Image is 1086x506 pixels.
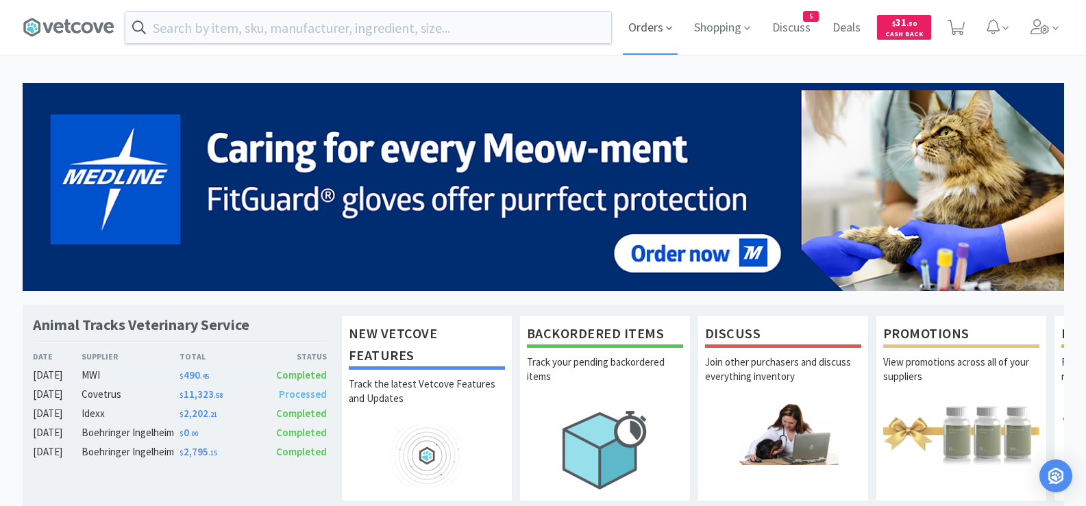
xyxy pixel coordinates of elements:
[208,410,217,419] span: . 21
[254,350,328,363] div: Status
[180,391,184,400] span: $
[180,372,184,381] span: $
[883,403,1039,465] img: hero_promotions.png
[189,429,198,438] span: . 00
[23,83,1064,291] img: 5b85490d2c9a43ef9873369d65f5cc4c_481.png
[180,448,184,457] span: $
[33,425,82,441] div: [DATE]
[698,315,869,501] a: DiscussJoin other purchasers and discuss everything inventory
[180,388,223,401] span: 11,323
[82,386,180,403] div: Covetrus
[885,31,923,40] span: Cash Back
[33,386,82,403] div: [DATE]
[33,315,249,335] h1: Animal Tracks Veterinary Service
[705,322,861,348] h1: Discuss
[883,322,1039,348] h1: Promotions
[276,445,327,458] span: Completed
[349,425,505,487] img: hero_feature_roadmap.png
[33,405,82,422] div: [DATE]
[906,19,917,28] span: . 50
[827,22,866,34] a: Deals
[180,368,209,381] span: 490
[180,445,217,458] span: 2,795
[276,368,327,381] span: Completed
[208,448,217,457] span: . 15
[705,403,861,465] img: hero_discuss.png
[82,405,180,422] div: Idexx
[82,444,180,460] div: Boehringer Ingelheim
[527,403,683,496] img: hero_backorders.png
[33,444,328,460] a: [DATE]Boehringer Ingelheim$2,795.15Completed
[892,19,896,28] span: $
[33,350,82,363] div: Date
[180,426,198,439] span: 0
[527,355,683,403] p: Track your pending backordered items
[705,355,861,403] p: Join other purchasers and discuss everything inventory
[527,322,683,348] h1: Backordered Items
[877,9,931,46] a: $31.50Cash Back
[279,388,327,401] span: Processed
[33,405,328,422] a: [DATE]Idexx$2,202.21Completed
[214,391,223,400] span: . 58
[180,429,184,438] span: $
[349,377,505,425] p: Track the latest Vetcove Features and Updates
[876,315,1047,501] a: PromotionsView promotions across all of your suppliers
[349,322,505,370] h1: New Vetcove Features
[341,315,513,501] a: New Vetcove FeaturesTrack the latest Vetcove Features and Updates
[33,444,82,460] div: [DATE]
[33,367,328,383] a: [DATE]MWI$490.45Completed
[519,315,691,501] a: Backordered ItemsTrack your pending backordered items
[33,367,82,383] div: [DATE]
[33,425,328,441] a: [DATE]Boehringer Ingelheim$0.00Completed
[883,355,1039,403] p: View promotions across all of your suppliers
[767,22,816,34] a: Discuss5
[180,410,184,419] span: $
[33,386,328,403] a: [DATE]Covetrus$11,323.58Processed
[82,367,180,383] div: MWI
[180,350,254,363] div: Total
[892,16,917,29] span: 31
[125,12,611,43] input: Search by item, sku, manufacturer, ingredient, size...
[804,12,818,21] span: 5
[276,407,327,420] span: Completed
[180,407,217,420] span: 2,202
[200,372,209,381] span: . 45
[82,350,180,363] div: Supplier
[82,425,180,441] div: Boehringer Ingelheim
[1039,459,1072,492] div: Open Intercom Messenger
[276,426,327,439] span: Completed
